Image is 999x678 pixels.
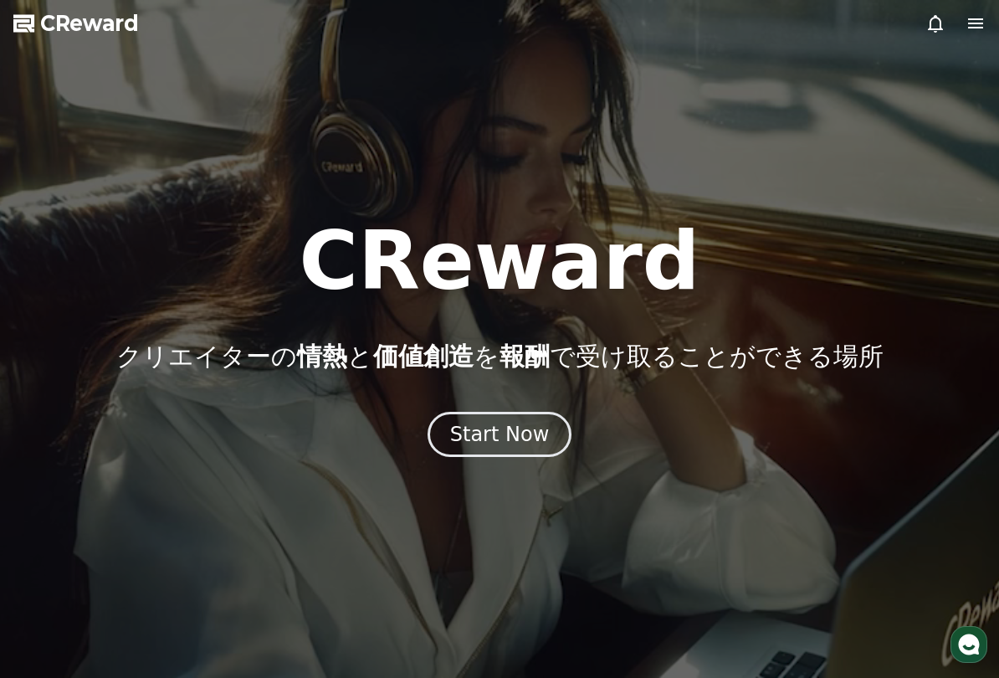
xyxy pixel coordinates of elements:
button: Start Now [428,412,572,457]
span: 情熱 [297,342,347,371]
span: 報酬 [499,342,550,371]
div: Start Now [450,421,550,448]
span: CReward [40,10,139,37]
a: Start Now [428,429,572,444]
h1: CReward [299,221,699,301]
span: 価値創造 [373,342,474,371]
a: CReward [13,10,139,37]
p: クリエイターの と を で受け取ることができる場所 [116,342,884,372]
